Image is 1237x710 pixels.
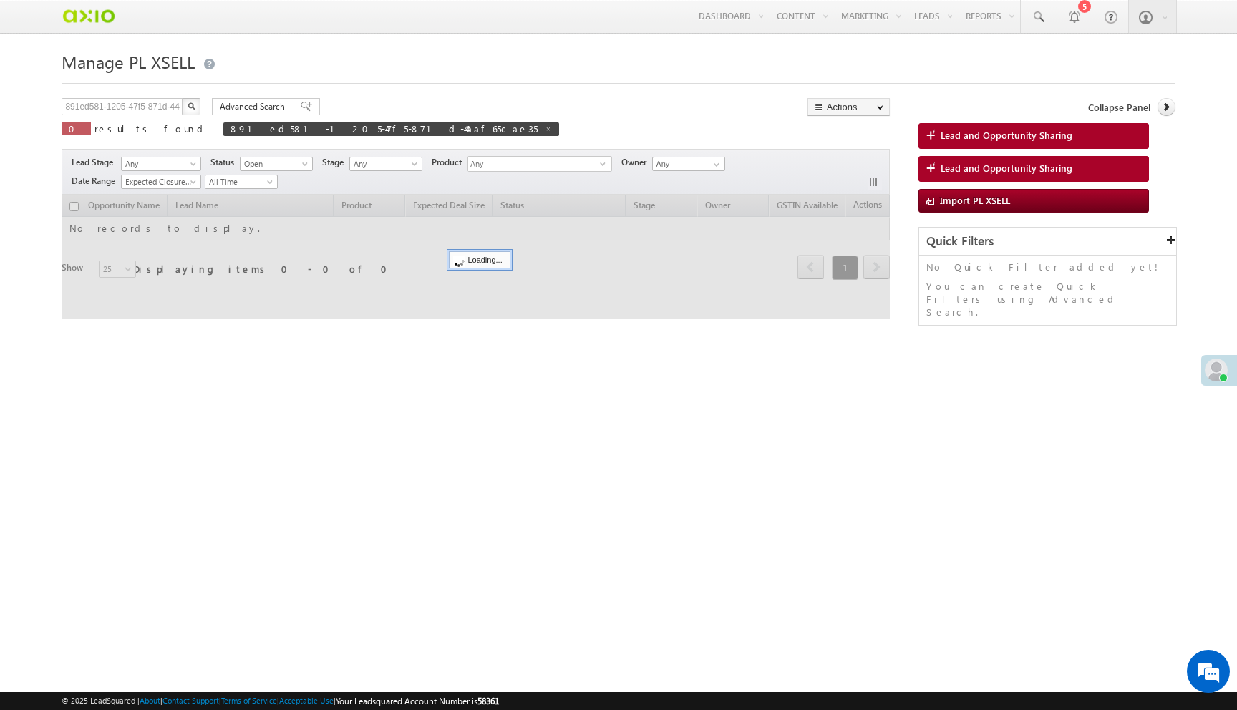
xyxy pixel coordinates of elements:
[807,98,890,116] button: Actions
[241,157,309,170] span: Open
[62,50,195,73] span: Manage PL XSELL
[94,122,208,135] span: results found
[1088,101,1150,114] span: Collapse Panel
[468,157,600,173] span: Any
[336,696,499,706] span: Your Leadsquared Account Number is
[220,100,289,113] span: Advanced Search
[940,194,1010,206] span: Import PL XSELL
[221,696,277,705] a: Terms of Service
[349,157,422,171] a: Any
[449,251,510,268] div: Loading...
[918,156,1149,182] a: Lead and Opportunity Sharing
[122,157,196,170] span: Any
[477,696,499,706] span: 58361
[621,156,652,169] span: Owner
[322,156,349,169] span: Stage
[467,156,612,172] div: Any
[919,228,1176,256] div: Quick Filters
[162,696,219,705] a: Contact Support
[62,4,115,29] img: Custom Logo
[210,156,240,169] span: Status
[72,175,121,188] span: Date Range
[69,122,84,135] span: 0
[926,261,1169,273] p: No Quick Filter added yet!
[72,156,119,169] span: Lead Stage
[941,129,1072,142] span: Lead and Opportunity Sharing
[706,157,724,172] a: Show All Items
[188,102,195,110] img: Search
[432,156,467,169] span: Product
[121,175,201,189] a: Expected Closure Date
[121,157,201,171] a: Any
[926,280,1169,318] p: You can create Quick Filters using Advanced Search.
[941,162,1072,175] span: Lead and Opportunity Sharing
[279,696,334,705] a: Acceptable Use
[122,175,196,188] span: Expected Closure Date
[918,123,1149,149] a: Lead and Opportunity Sharing
[62,694,499,708] span: © 2025 LeadSquared | | | | |
[240,157,313,171] a: Open
[231,122,538,135] span: 891ed581-1205-47f5-871d-44aaf65cae35
[205,175,278,189] a: All Time
[205,175,273,188] span: All Time
[350,157,418,170] span: Any
[600,160,611,167] span: select
[140,696,160,705] a: About
[652,157,725,171] input: Type to Search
